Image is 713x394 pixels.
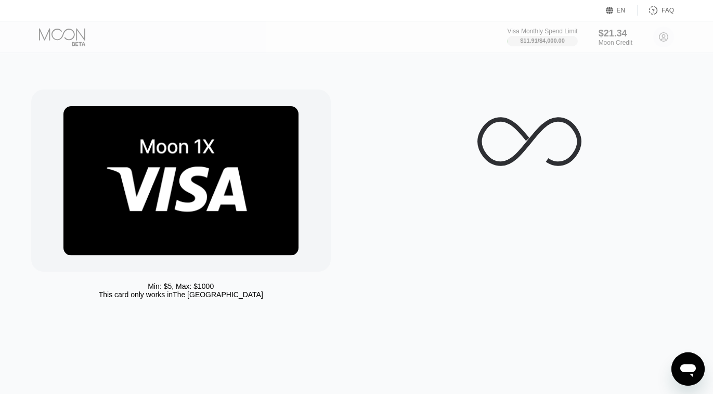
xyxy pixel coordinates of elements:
div: This card only works in The [GEOGRAPHIC_DATA] [99,290,263,299]
div: FAQ [638,5,674,16]
div: EN [617,7,626,14]
div: Visa Monthly Spend Limit [507,28,577,35]
div: $11.91 / $4,000.00 [520,37,565,44]
div: Visa Monthly Spend Limit$11.91/$4,000.00 [507,28,577,46]
div: Min: $ 5 , Max: $ 1000 [148,282,214,290]
div: FAQ [662,7,674,14]
div: EN [606,5,638,16]
iframe: Button to launch messaging window [671,352,705,386]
